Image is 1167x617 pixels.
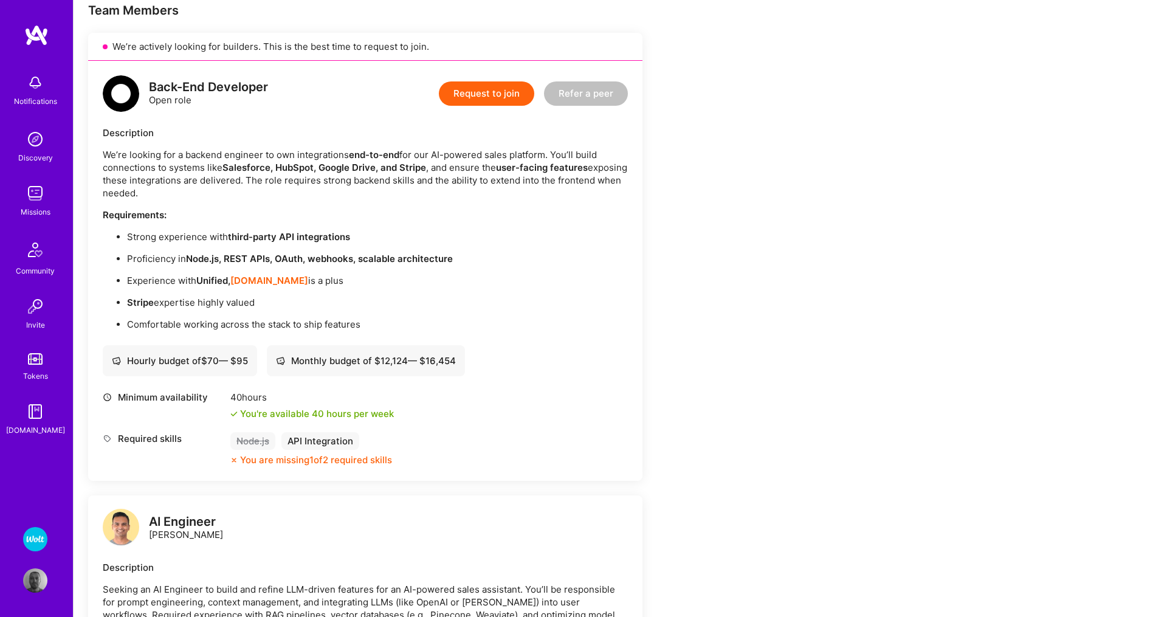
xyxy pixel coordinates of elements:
div: [DOMAIN_NAME] [6,424,65,436]
strong: third-party API integrations [228,231,350,243]
p: Comfortable working across the stack to ship features [127,318,628,331]
div: Description [103,126,628,139]
div: 40 hours [230,391,394,404]
div: Invite [26,319,45,331]
img: User Avatar [23,568,47,593]
p: Strong experience with [127,230,628,243]
img: discovery [23,127,47,151]
div: Open role [149,81,268,106]
p: Proficiency in [127,252,628,265]
div: Discovery [18,151,53,164]
div: [PERSON_NAME] [149,515,223,541]
img: guide book [23,399,47,424]
img: bell [23,71,47,95]
a: [DOMAIN_NAME] [230,275,308,286]
i: icon CloseOrange [230,457,238,464]
div: Notifications [14,95,57,108]
i: icon Cash [276,356,285,365]
p: expertise highly valued [127,296,628,309]
img: logo [103,509,139,545]
p: Experience with is a plus [127,274,628,287]
strong: Stripe [127,297,154,308]
div: API Integration [281,432,359,450]
img: teamwork [23,181,47,205]
div: You're available 40 hours per week [230,407,394,420]
div: Missions [21,205,50,218]
i: icon Cash [112,356,121,365]
div: Back-End Developer [149,81,268,94]
img: logo [24,24,49,46]
div: We’re actively looking for builders. This is the best time to request to join. [88,33,642,61]
img: logo [103,75,139,112]
strong: user-facing features [496,162,588,173]
strong: Salesforce, HubSpot, Google Drive, and Stripe [222,162,426,173]
i: icon Check [230,410,238,418]
div: AI Engineer [149,515,223,528]
div: Monthly budget of $ 12,124 — $ 16,454 [276,354,456,367]
button: Refer a peer [544,81,628,106]
i: icon Tag [103,434,112,443]
img: Invite [23,294,47,319]
div: Hourly budget of $ 70 — $ 95 [112,354,248,367]
a: Wolt - Fintech: Payments Expansion Team [20,527,50,551]
div: Description [103,561,628,574]
strong: Node.js, REST APIs, OAuth, webhooks, scalable architecture [186,253,453,264]
img: Community [21,235,50,264]
div: Node.js [230,432,275,450]
p: We’re looking for a backend engineer to own integrations for our AI-powered sales platform. You’l... [103,148,628,199]
button: Request to join [439,81,534,106]
img: tokens [28,353,43,365]
strong: Unified, [196,275,230,286]
div: Tokens [23,370,48,382]
strong: end-to-end [349,149,399,160]
img: Wolt - Fintech: Payments Expansion Team [23,527,47,551]
div: Required skills [103,432,224,445]
div: Team Members [88,2,642,18]
i: icon Clock [103,393,112,402]
a: logo [103,509,139,548]
div: Community [16,264,55,277]
a: User Avatar [20,568,50,593]
div: Minimum availability [103,391,224,404]
strong: Requirements: [103,209,167,221]
div: You are missing 1 of 2 required skills [240,453,392,466]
